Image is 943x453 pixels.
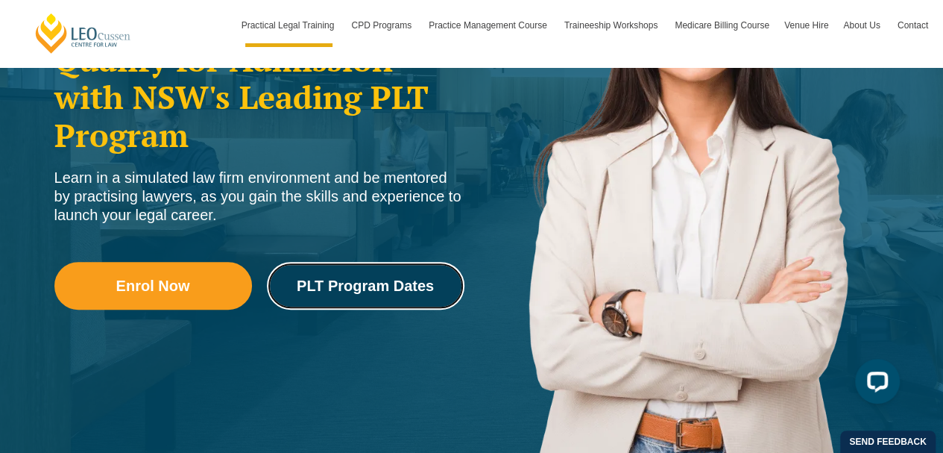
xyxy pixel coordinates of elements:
[777,4,836,47] a: Venue Hire
[667,4,777,47] a: Medicare Billing Course
[843,353,906,416] iframe: LiveChat chat widget
[890,4,936,47] a: Contact
[54,41,464,154] h2: Qualify for Admission with NSW's Leading PLT Program
[836,4,889,47] a: About Us
[421,4,557,47] a: Practice Management Course
[54,169,464,225] div: Learn in a simulated law firm environment and be mentored by practising lawyers, as you gain the ...
[116,278,190,293] span: Enrol Now
[54,262,252,310] a: Enrol Now
[34,12,133,54] a: [PERSON_NAME] Centre for Law
[234,4,344,47] a: Practical Legal Training
[267,262,464,310] a: PLT Program Dates
[557,4,667,47] a: Traineeship Workshops
[344,4,421,47] a: CPD Programs
[297,278,434,293] span: PLT Program Dates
